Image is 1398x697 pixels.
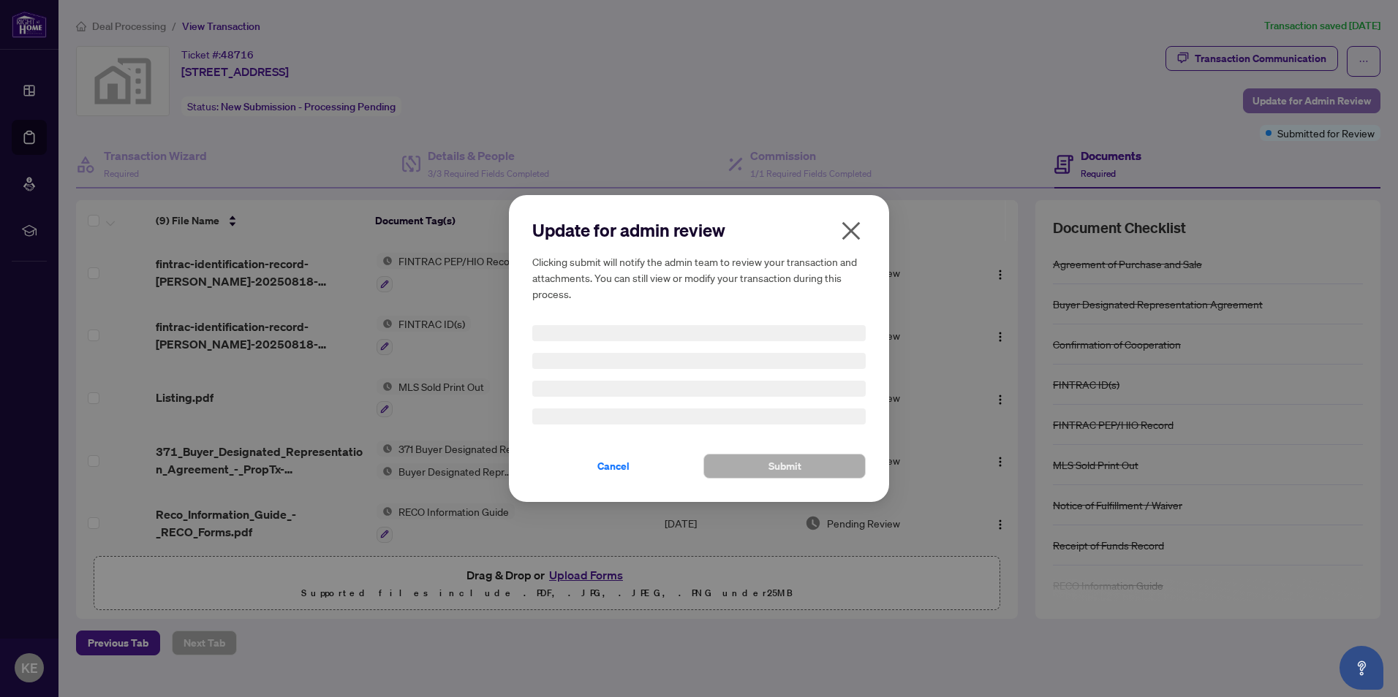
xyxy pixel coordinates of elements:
span: Cancel [597,454,630,478]
h5: Clicking submit will notify the admin team to review your transaction and attachments. You can st... [532,254,866,302]
span: close [839,219,863,243]
button: Cancel [532,454,695,479]
h2: Update for admin review [532,218,866,242]
button: Open asap [1340,646,1383,690]
button: Submit [703,454,866,479]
